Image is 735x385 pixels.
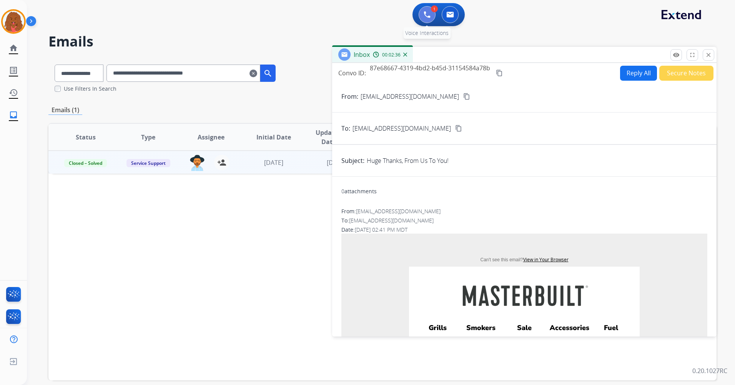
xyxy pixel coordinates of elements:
h2: Emails [48,34,717,49]
div: Can't see this email? [416,256,633,263]
span: [EMAIL_ADDRESS][DOMAIN_NAME] [349,217,434,224]
img: avatar [3,11,24,32]
div: To: [341,217,707,224]
span: Type [141,133,155,142]
mat-icon: remove_red_eye [673,51,680,58]
button: Reply All [620,66,657,81]
div: Date: [341,226,707,234]
span: Initial Date [256,133,291,142]
mat-icon: content_copy [455,125,462,132]
a: Fuel [600,324,622,331]
div: From: [341,207,707,215]
p: 0.20.1027RC [692,366,727,375]
span: 00:02:36 [382,52,401,58]
p: [EMAIL_ADDRESS][DOMAIN_NAME] [361,92,459,101]
mat-icon: search [263,69,273,78]
a: Grills [425,324,451,331]
span: 0 [341,188,344,195]
mat-icon: close [705,51,712,58]
span: [DATE] [264,158,283,167]
span: Closed – Solved [64,159,107,167]
a: Accessories [546,324,593,331]
span: Service Support [126,159,170,167]
mat-icon: person_add [217,158,226,167]
span: Inbox [354,50,370,59]
mat-icon: clear [249,69,257,78]
a: Sale [513,324,535,331]
p: Huge Thanks, From Us To You! [367,156,449,165]
span: Voice Interactions [405,29,449,37]
p: Convo ID: [338,68,366,78]
label: Use Filters In Search [64,85,116,93]
img: Masterbuilt [460,267,589,324]
span: [DATE] 02:41 PM MDT [355,226,407,233]
mat-icon: home [9,43,18,53]
span: Updated Date [311,128,346,146]
span: [EMAIL_ADDRESS][DOMAIN_NAME] [356,207,441,215]
mat-icon: inbox [9,110,18,119]
a: View in Your Browser [523,256,569,263]
div: 1 [431,5,438,12]
mat-icon: history [9,88,18,97]
span: [DATE] [327,158,346,167]
img: agent-avatar [190,155,205,171]
div: attachments [341,188,377,195]
span: Status [76,133,96,142]
mat-icon: fullscreen [689,51,696,58]
a: Smokers [462,324,499,331]
button: Secure Notes [659,66,713,81]
span: 87e68667-4319-4bd2-b45d-31154584a78b [370,64,490,72]
p: To: [341,124,350,133]
p: Emails (1) [48,105,82,115]
p: From: [341,92,358,101]
mat-icon: list_alt [9,66,18,75]
span: Assignee [198,133,224,142]
span: [EMAIL_ADDRESS][DOMAIN_NAME] [353,124,451,133]
mat-icon: content_copy [496,70,503,76]
p: Subject: [341,156,364,165]
mat-icon: content_copy [463,93,470,100]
